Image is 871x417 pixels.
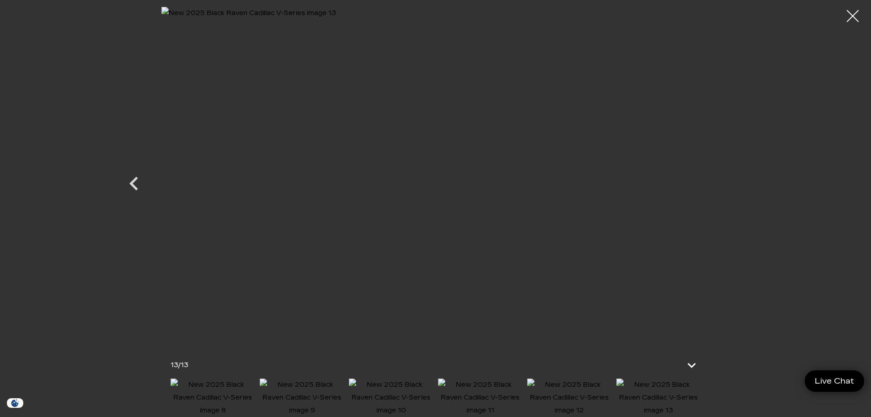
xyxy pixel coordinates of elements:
[805,370,864,392] a: Live Chat
[527,379,612,417] img: New 2025 Black Raven Cadillac V-Series image 12
[616,379,701,417] img: New 2025 Black Raven Cadillac V-Series image 13
[810,376,859,386] span: Live Chat
[120,165,148,206] div: Previous
[161,7,710,344] img: New 2025 Black Raven Cadillac V-Series image 13
[171,379,255,417] img: New 2025 Black Raven Cadillac V-Series image 8
[5,398,26,408] img: Opt-Out Icon
[181,361,188,369] span: 13
[349,379,433,417] img: New 2025 Black Raven Cadillac V-Series image 10
[260,379,344,417] img: New 2025 Black Raven Cadillac V-Series image 9
[171,359,188,372] div: /
[438,379,523,417] img: New 2025 Black Raven Cadillac V-Series image 11
[171,361,178,369] span: 13
[5,398,26,408] section: Click to Open Cookie Consent Modal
